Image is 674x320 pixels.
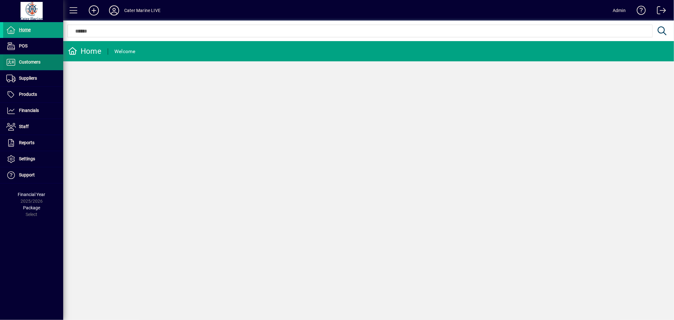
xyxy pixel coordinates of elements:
a: Settings [3,151,63,167]
div: Cater Marine LIVE [124,5,161,15]
span: POS [19,43,27,48]
a: Support [3,167,63,183]
div: Welcome [114,46,136,57]
span: Suppliers [19,76,37,81]
span: Products [19,92,37,97]
a: Staff [3,119,63,135]
span: Home [19,27,31,32]
span: Financial Year [18,192,46,197]
span: Customers [19,59,40,65]
button: Add [84,5,104,16]
a: Knowledge Base [632,1,646,22]
a: Suppliers [3,71,63,86]
a: Products [3,87,63,102]
div: Admin [613,5,626,15]
span: Package [23,205,40,210]
span: Staff [19,124,29,129]
span: Support [19,172,35,177]
span: Settings [19,156,35,161]
a: Customers [3,54,63,70]
div: Home [68,46,101,56]
button: Profile [104,5,124,16]
a: Logout [652,1,666,22]
span: Reports [19,140,34,145]
a: POS [3,38,63,54]
a: Reports [3,135,63,151]
a: Financials [3,103,63,119]
span: Financials [19,108,39,113]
